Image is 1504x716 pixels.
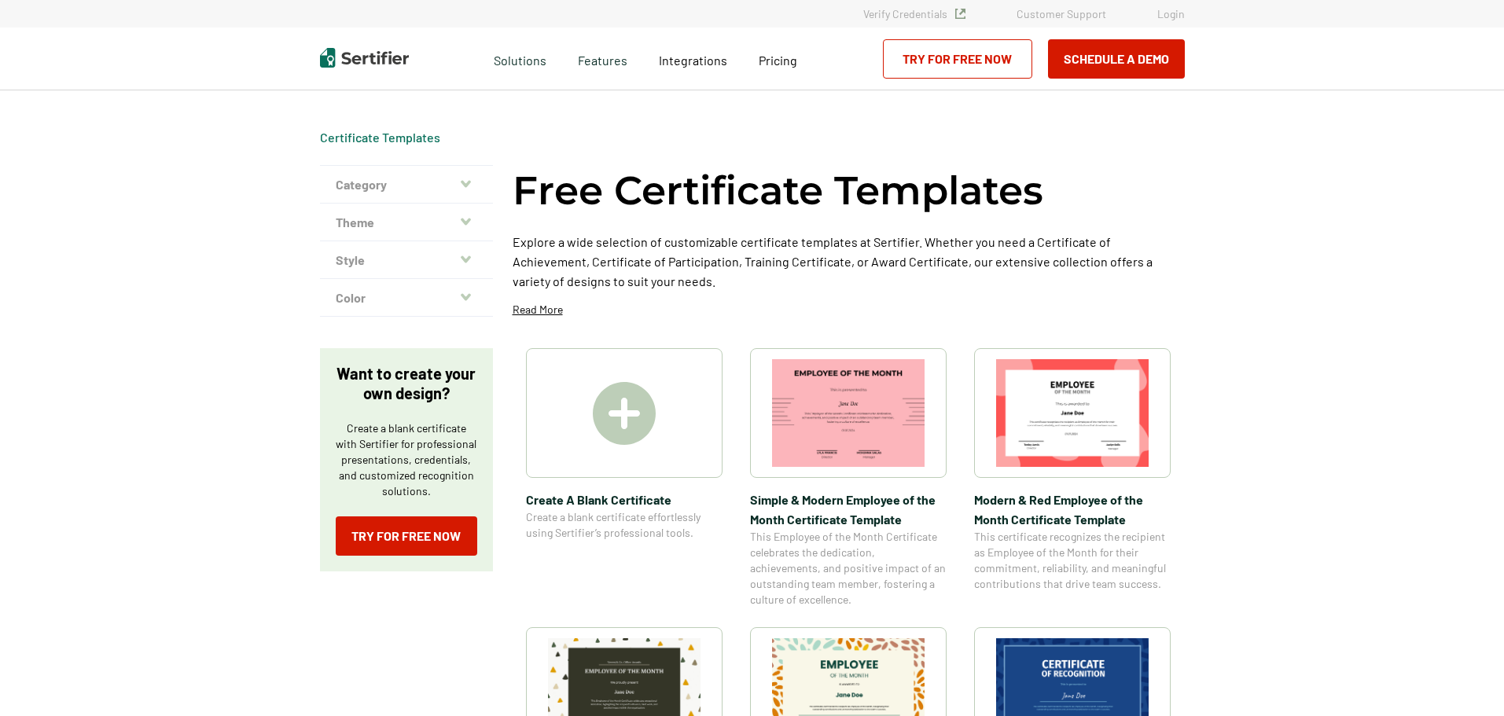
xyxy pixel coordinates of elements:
[320,204,493,241] button: Theme
[659,49,727,68] a: Integrations
[336,364,477,403] p: Want to create your own design?
[494,49,546,68] span: Solutions
[974,348,1171,608] a: Modern & Red Employee of the Month Certificate TemplateModern & Red Employee of the Month Certifi...
[750,529,947,608] span: This Employee of the Month Certificate celebrates the dedication, achievements, and positive impa...
[996,359,1149,467] img: Modern & Red Employee of the Month Certificate Template
[513,165,1043,216] h1: Free Certificate Templates
[863,7,965,20] a: Verify Credentials
[578,49,627,68] span: Features
[955,9,965,19] img: Verified
[750,348,947,608] a: Simple & Modern Employee of the Month Certificate TemplateSimple & Modern Employee of the Month C...
[320,130,440,145] a: Certificate Templates
[320,279,493,317] button: Color
[320,241,493,279] button: Style
[883,39,1032,79] a: Try for Free Now
[974,529,1171,592] span: This certificate recognizes the recipient as Employee of the Month for their commitment, reliabil...
[320,48,409,68] img: Sertifier | Digital Credentialing Platform
[1017,7,1106,20] a: Customer Support
[974,490,1171,529] span: Modern & Red Employee of the Month Certificate Template
[659,53,727,68] span: Integrations
[513,232,1185,291] p: Explore a wide selection of customizable certificate templates at Sertifier. Whether you need a C...
[750,490,947,529] span: Simple & Modern Employee of the Month Certificate Template
[320,130,440,145] div: Breadcrumb
[1157,7,1185,20] a: Login
[336,516,477,556] a: Try for Free Now
[526,490,723,509] span: Create A Blank Certificate
[772,359,925,467] img: Simple & Modern Employee of the Month Certificate Template
[513,302,563,318] p: Read More
[759,53,797,68] span: Pricing
[526,509,723,541] span: Create a blank certificate effortlessly using Sertifier’s professional tools.
[320,166,493,204] button: Category
[593,382,656,445] img: Create A Blank Certificate
[759,49,797,68] a: Pricing
[336,420,477,499] p: Create a blank certificate with Sertifier for professional presentations, credentials, and custom...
